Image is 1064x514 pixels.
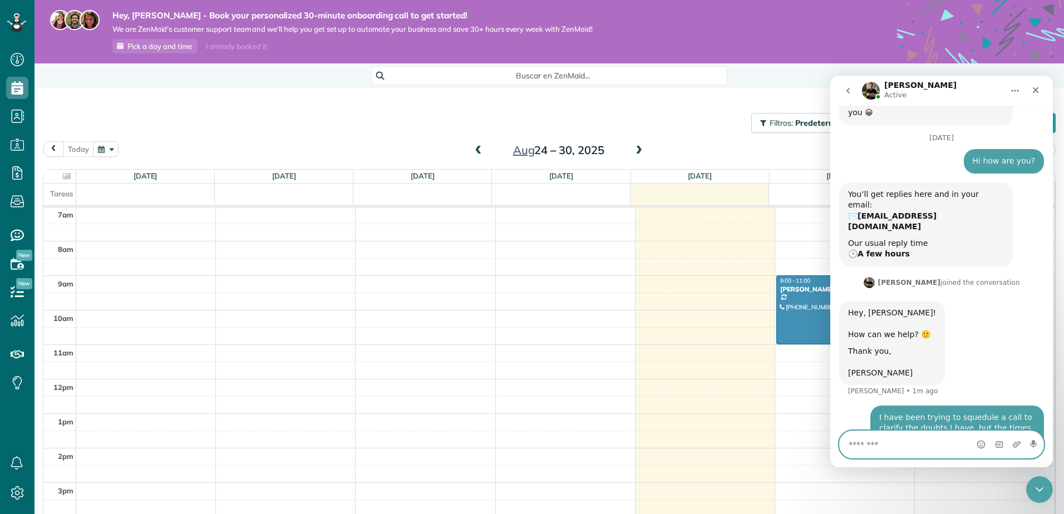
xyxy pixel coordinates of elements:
button: Emoji picker [146,364,155,373]
span: 7am [58,210,73,219]
img: jorge-587dff0eeaa6aab1f244e6dc62b8924c3b6ad411094392a53c71c6c4a576187d.jpg [65,10,85,30]
span: Tareas [50,189,73,198]
a: Pick a day and time [112,39,197,53]
button: Upload attachment [182,364,191,373]
a: [DATE] [134,171,157,180]
span: 10am [53,314,73,323]
div: [PERSON_NAME] [780,285,908,293]
span: 1pm [58,417,73,426]
button: Filtros: Predeterminado [751,113,875,133]
div: I have been trying to squedule a call to clarify the doubts I have, but the times I have done so,... [49,337,205,402]
span: 9am [58,279,73,288]
iframe: Intercom live chat [1026,476,1053,503]
a: [DATE] [688,171,712,180]
a: [DATE] [549,171,573,180]
h2: 24 – 30, 2025 [489,144,628,156]
iframe: Intercom live chat [830,76,1053,467]
span: 9:00 - 11:00 [780,277,810,284]
button: Start recording [200,364,209,373]
span: Aug [513,143,535,157]
div: I have been trying to squedule a call to clarify the doubts I have, but the times I have done so,... [40,330,214,409]
img: maria-72a9807cf96188c08ef61303f053569d2e2a8a1cde33d635c8a3ac13582a053d.jpg [50,10,70,30]
span: Predeterminado [795,118,858,128]
span: Pick a day and time [127,42,192,51]
button: Gif picker [164,364,173,373]
span: 11am [53,348,73,357]
span: Filtros: [770,118,793,128]
span: 8am [58,245,73,254]
div: I already booked it [199,39,273,53]
span: 12pm [53,383,73,392]
span: 2pm [58,452,73,461]
span: New [16,250,32,261]
div: Monica says… [9,330,214,422]
button: today [63,141,94,156]
img: michelle-19f622bdf1676172e81f8f8fba1fb50e276960ebfe0243fe18214015130c80e4.jpg [80,10,100,30]
span: We are ZenMaid’s customer support team and we’ll help you get set up to automate your business an... [112,24,593,34]
button: prev [43,141,64,156]
strong: Hey, [PERSON_NAME] - Book your personalized 30-minute onboarding call to get started! [112,10,593,21]
span: 3pm [58,486,73,495]
a: Filtros: Predeterminado [746,113,875,133]
a: [DATE] [272,171,296,180]
textarea: Message… [9,355,213,382]
a: [DATE] [411,171,435,180]
a: [DATE] [826,171,850,180]
span: New [16,278,32,289]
